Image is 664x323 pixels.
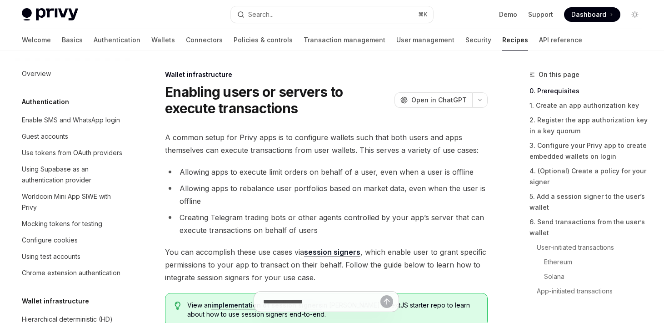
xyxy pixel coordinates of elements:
a: Ethereum [529,255,649,269]
a: Using Supabase as an authentication provider [15,161,131,188]
div: Mocking tokens for testing [22,218,102,229]
a: 6. Send transactions from the user’s wallet [529,215,649,240]
div: Using Supabase as an authentication provider [22,164,125,186]
div: Using test accounts [22,251,80,262]
a: Connectors [186,29,223,51]
div: Enable SMS and WhatsApp login [22,115,120,126]
a: Solana [529,269,649,284]
a: Basics [62,29,83,51]
a: 1. Create an app authorization key [529,98,649,113]
a: API reference [539,29,582,51]
div: Overview [22,68,51,79]
a: Authentication [94,29,140,51]
a: Enable SMS and WhatsApp login [15,112,131,128]
a: Policies & controls [234,29,293,51]
span: ⌘ K [418,11,428,18]
div: Wallet infrastructure [165,70,488,79]
a: Chrome extension authentication [15,265,131,281]
h5: Wallet infrastructure [22,296,89,307]
input: Ask a question... [263,292,380,312]
div: Worldcoin Mini App SIWE with Privy [22,191,125,213]
a: Dashboard [564,7,620,22]
a: session signers [304,247,360,257]
a: Transaction management [304,29,385,51]
li: Creating Telegram trading bots or other agents controlled by your app’s server that can execute t... [165,211,488,237]
li: Allowing apps to rebalance user portfolios based on market data, even when the user is offline [165,182,488,207]
a: User management [396,29,454,51]
a: Overview [15,66,131,82]
a: Wallets [151,29,175,51]
span: Open in ChatGPT [411,96,467,105]
a: Guest accounts [15,128,131,145]
div: Use tokens from OAuth providers [22,147,122,158]
a: 0. Prerequisites [529,84,649,98]
a: 3. Configure your Privy app to create embedded wallets on login [529,138,649,164]
a: User-initiated transactions [529,240,649,255]
span: A common setup for Privy apps is to configure wallets such that both users and apps themselves ca... [165,131,488,156]
a: 4. (Optional) Create a policy for your signer [529,164,649,189]
a: Worldcoin Mini App SIWE with Privy [15,188,131,216]
div: Search... [248,9,274,20]
img: light logo [22,8,78,21]
a: Use tokens from OAuth providers [15,145,131,161]
span: On this page [539,69,579,80]
h1: Enabling users or servers to execute transactions [165,84,391,116]
li: Allowing apps to execute limit orders on behalf of a user, even when a user is offline [165,166,488,178]
button: Toggle dark mode [628,7,642,22]
a: Support [528,10,553,19]
a: Demo [499,10,517,19]
a: Using test accounts [15,248,131,265]
button: Send message [380,295,393,308]
a: Welcome [22,29,51,51]
a: Mocking tokens for testing [15,216,131,232]
div: Guest accounts [22,131,68,142]
span: You can accomplish these use cases via , which enable user to grant specific permissions to your ... [165,246,488,284]
button: Open in ChatGPT [394,92,472,108]
button: Open search [231,6,433,23]
h5: Authentication [22,96,69,107]
a: Security [465,29,491,51]
div: Configure cookies [22,235,78,246]
a: 5. Add a session signer to the user’s wallet [529,189,649,215]
a: App-initiated transactions [529,284,649,298]
a: 2. Register the app authorization key in a key quorum [529,113,649,138]
a: Recipes [502,29,528,51]
a: Configure cookies [15,232,131,248]
span: Dashboard [571,10,606,19]
div: Chrome extension authentication [22,267,120,278]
